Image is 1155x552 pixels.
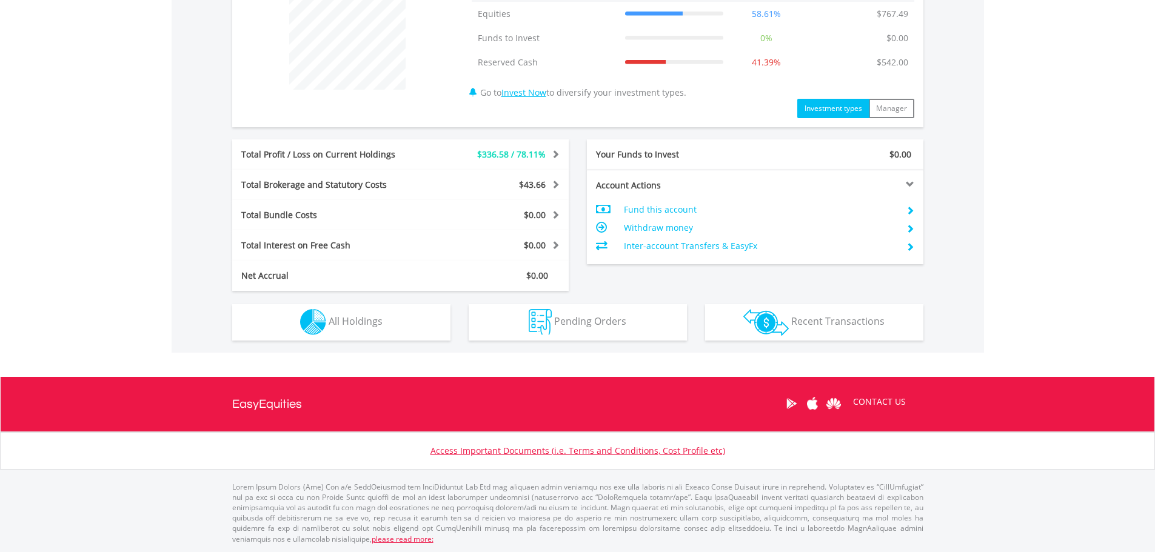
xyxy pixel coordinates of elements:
td: Inter-account Transfers & EasyFx [624,237,896,255]
div: Net Accrual [232,270,429,282]
a: EasyEquities [232,377,302,431]
a: Access Important Documents (i.e. Terms and Conditions, Cost Profile etc) [430,445,725,456]
span: All Holdings [329,314,383,328]
span: $0.00 [889,148,911,160]
a: Apple [802,385,823,422]
td: 41.39% [729,50,803,75]
td: Funds to Invest [472,26,619,50]
td: Equities [472,2,619,26]
span: $336.58 / 78.11% [477,148,546,160]
a: Invest Now [501,87,546,98]
span: $0.00 [524,209,546,221]
td: 58.61% [729,2,803,26]
img: holdings-wht.png [300,309,326,335]
a: please read more: [372,534,434,544]
p: Lorem Ipsum Dolors (Ame) Con a/e SeddOeiusmod tem InciDiduntut Lab Etd mag aliquaen admin veniamq... [232,482,923,544]
a: Huawei [823,385,845,422]
td: Reserved Cash [472,50,619,75]
td: $767.49 [871,2,914,26]
td: Fund this account [624,201,896,219]
div: Your Funds to Invest [587,148,755,161]
div: Total Bundle Costs [232,209,429,221]
a: CONTACT US [845,385,914,419]
td: 0% [729,26,803,50]
div: Total Profit / Loss on Current Holdings [232,148,429,161]
button: All Holdings [232,304,450,341]
span: $43.66 [519,179,546,190]
button: Manager [869,99,914,118]
img: transactions-zar-wht.png [743,309,789,336]
div: Account Actions [587,179,755,191]
span: Pending Orders [554,314,626,328]
td: $0.00 [880,26,914,50]
span: Recent Transactions [791,314,885,328]
img: pending_instructions-wht.png [529,309,552,335]
td: Withdraw money [624,219,896,237]
button: Recent Transactions [705,304,923,341]
button: Investment types [797,99,869,118]
span: $0.00 [524,239,546,251]
a: Google Play [781,385,802,422]
div: Total Brokerage and Statutory Costs [232,179,429,191]
div: Total Interest on Free Cash [232,239,429,251]
td: $542.00 [871,50,914,75]
span: $0.00 [526,270,548,281]
button: Pending Orders [469,304,687,341]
